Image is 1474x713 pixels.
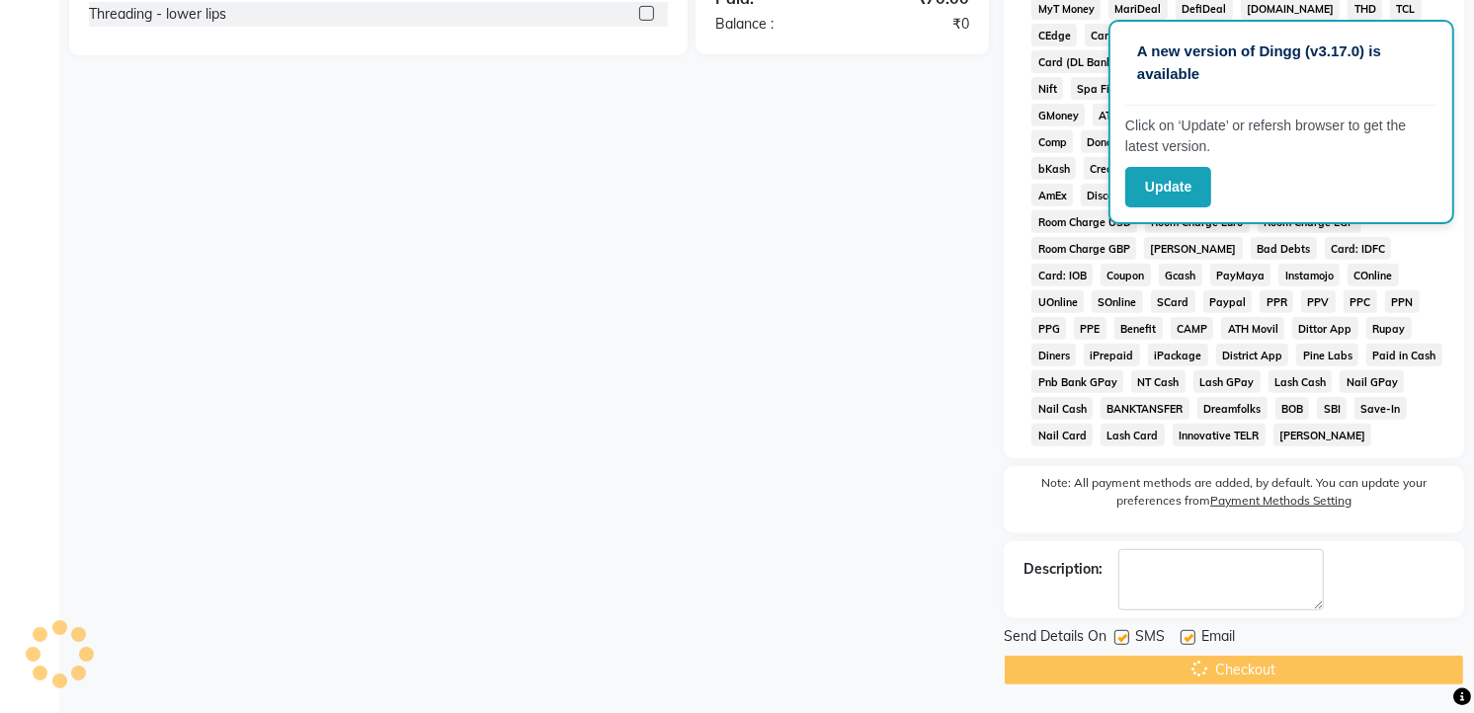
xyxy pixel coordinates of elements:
[1366,317,1412,340] span: Rupay
[1216,344,1289,366] span: District App
[1101,264,1151,286] span: Coupon
[1296,344,1358,366] span: Pine Labs
[1144,237,1243,260] span: [PERSON_NAME]
[1004,626,1106,651] span: Send Details On
[1031,184,1073,206] span: AmEx
[1125,116,1437,157] p: Click on ‘Update’ or refersh browser to get the latest version.
[1201,626,1235,651] span: Email
[1131,370,1186,393] span: NT Cash
[1278,264,1340,286] span: Instamojo
[1210,264,1271,286] span: PayMaya
[1031,264,1093,286] span: Card: IOB
[1085,24,1134,46] span: Card M
[1325,237,1392,260] span: Card: IDFC
[89,4,226,25] div: Threading - lower lips
[1171,317,1214,340] span: CAMP
[1031,370,1123,393] span: Pnb Bank GPay
[1193,370,1261,393] span: Lash GPay
[1340,370,1404,393] span: Nail GPay
[1260,290,1293,313] span: PPR
[1135,626,1165,651] span: SMS
[1125,167,1211,207] button: Update
[1031,50,1122,73] span: Card (DL Bank)
[1031,397,1093,420] span: Nail Cash
[1031,344,1076,366] span: Diners
[1317,397,1347,420] span: SBI
[1203,290,1253,313] span: Paypal
[1210,492,1351,510] label: Payment Methods Setting
[1031,424,1093,446] span: Nail Card
[1114,317,1163,340] span: Benefit
[1031,237,1136,260] span: Room Charge GBP
[1084,344,1140,366] span: iPrepaid
[1081,184,1136,206] span: Discover
[1151,290,1195,313] span: SCard
[1159,264,1202,286] span: Gcash
[1173,424,1266,446] span: Innovative TELR
[1084,157,1155,180] span: Credit Card
[1093,104,1156,126] span: ATH Movil
[1273,424,1372,446] span: [PERSON_NAME]
[1344,290,1377,313] span: PPC
[1275,397,1310,420] span: BOB
[1031,130,1073,153] span: Comp
[1031,290,1084,313] span: UOnline
[1071,77,1139,100] span: Spa Finder
[1137,40,1426,85] p: A new version of Dingg (v3.17.0) is available
[1074,317,1106,340] span: PPE
[1031,24,1077,46] span: CEdge
[1031,157,1076,180] span: bKash
[1301,290,1336,313] span: PPV
[1251,237,1317,260] span: Bad Debts
[1031,210,1137,233] span: Room Charge USD
[1148,344,1208,366] span: iPackage
[700,14,843,35] div: Balance :
[1348,264,1399,286] span: COnline
[1031,104,1085,126] span: GMoney
[1354,397,1407,420] span: Save-In
[1081,130,1139,153] span: Donation
[1101,424,1165,446] span: Lash Card
[1366,344,1442,366] span: Paid in Cash
[1092,290,1143,313] span: SOnline
[1197,397,1268,420] span: Dreamfolks
[1101,397,1189,420] span: BANKTANSFER
[843,14,985,35] div: ₹0
[1269,370,1333,393] span: Lash Cash
[1031,317,1066,340] span: PPG
[1292,317,1358,340] span: Dittor App
[1024,474,1444,517] label: Note: All payment methods are added, by default. You can update your preferences from
[1024,559,1103,580] div: Description:
[1221,317,1284,340] span: ATH Movil
[1385,290,1420,313] span: PPN
[1031,77,1063,100] span: Nift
